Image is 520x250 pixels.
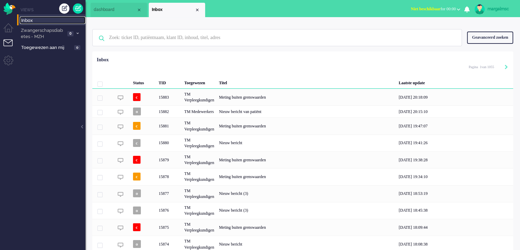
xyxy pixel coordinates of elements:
div: TM Verpleegkundigen [182,117,216,134]
div: [DATE] 20:18:09 [396,89,513,105]
div: Toegewezen [182,75,216,89]
span: Niet beschikbaar [411,7,441,11]
span: dashboard [94,7,136,13]
div: 15877 [156,185,182,202]
li: Tickets menu [3,39,19,55]
div: Next [505,64,508,71]
div: TM Verpleegkundigen [182,185,216,202]
div: Titel [216,75,396,89]
div: 15879 [156,151,182,168]
div: TID [156,75,182,89]
span: for 00:00 [411,7,456,11]
input: Page [478,65,481,70]
span: Inbox [21,17,85,24]
div: TM Verpleegkundigen [182,151,216,168]
div: TM Verpleegkundigen [182,202,216,219]
div: [DATE] 20:15:10 [396,105,513,117]
div: 15882 [92,105,513,117]
span: c [133,122,141,130]
div: [DATE] 19:38:28 [396,151,513,168]
div: 15876 [156,202,182,219]
div: TM Verpleegkundigen [182,135,216,151]
div: Close tab [195,7,200,13]
div: 15883 [92,89,513,105]
input: Zoek: ticket ID, patiëntnaam, klant ID, inhoud, titel, adres [104,29,452,46]
span: Inbox [152,7,195,13]
img: ic-search-icon.svg [93,29,110,47]
div: 15883 [156,89,182,105]
div: Status [131,75,156,89]
span: c [133,93,141,101]
div: Meting buiten grenswaarden [216,219,396,236]
div: Meting buiten grenswaarden [216,117,396,134]
div: TM Verpleegkundigen [182,89,216,105]
div: 15882 [156,105,182,117]
div: [DATE] 18:53:19 [396,185,513,202]
div: Pagination [469,62,508,72]
li: Niet beschikbaarfor 00:00 [407,2,464,17]
li: View [149,3,205,17]
img: ic_chat_grey.svg [118,191,123,197]
img: ic_chat_grey.svg [118,208,123,214]
a: Toegewezen aan mij 0 [20,43,85,51]
li: Admin menu [3,55,19,71]
div: Nieuw bericht (3) [216,202,396,219]
div: margalmsc [488,5,513,12]
div: 15881 [156,117,182,134]
div: 15880 [156,135,182,151]
div: [DATE] 19:41:26 [396,135,513,151]
li: Dashboard menu [3,23,19,39]
div: Inbox [97,57,109,63]
span: Zwangerschapsdiabetes - MZH [20,27,65,40]
img: ic_chat_grey.svg [118,158,123,163]
img: ic_chat_grey.svg [118,109,123,115]
li: Dashboard [91,3,147,17]
div: TM Medewerkers [182,105,216,117]
div: [DATE] 18:45:38 [396,202,513,219]
div: [DATE] 18:09:44 [396,219,513,236]
img: ic_chat_grey.svg [118,124,123,130]
div: 15879 [92,151,513,168]
span: 0 [67,31,74,36]
div: 15878 [156,168,182,185]
div: Meting buiten grenswaarden [216,89,396,105]
div: Meting buiten grenswaarden [216,151,396,168]
div: 15878 [92,168,513,185]
button: Niet beschikbaarfor 00:00 [407,4,464,14]
img: avatar [475,4,485,14]
span: 0 [74,45,80,50]
a: Quick Ticket [73,3,83,14]
div: Laatste update [396,75,513,89]
div: TM Verpleegkundigen [182,168,216,185]
div: Meting buiten grenswaarden [216,168,396,185]
div: TM Verpleegkundigen [182,219,216,236]
li: Views [21,7,85,13]
div: Nieuw bericht [216,135,396,151]
div: 15875 [156,219,182,236]
a: Inbox [20,16,85,24]
span: c [133,156,141,164]
div: Creëer ticket [59,3,69,14]
div: 15876 [92,202,513,219]
span: c [133,139,141,147]
div: Geavanceerd zoeken [467,32,513,43]
span: c [133,173,141,180]
div: 15875 [92,219,513,236]
a: margalmsc [473,4,513,14]
div: 15880 [92,135,513,151]
img: ic_chat_grey.svg [118,141,123,147]
img: flow_omnibird.svg [3,3,15,15]
div: Nieuw bericht van patiënt [216,105,396,117]
div: [DATE] 19:47:07 [396,117,513,134]
img: ic_chat_grey.svg [118,174,123,180]
span: o [133,207,141,214]
span: o [133,108,141,115]
div: Close tab [136,7,142,13]
img: ic_chat_grey.svg [118,225,123,231]
img: ic_chat_grey.svg [118,242,123,248]
span: o [133,240,141,248]
span: Toegewezen aan mij [21,45,72,51]
a: Omnidesk [3,4,15,10]
div: 15877 [92,185,513,202]
span: c [133,223,141,231]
